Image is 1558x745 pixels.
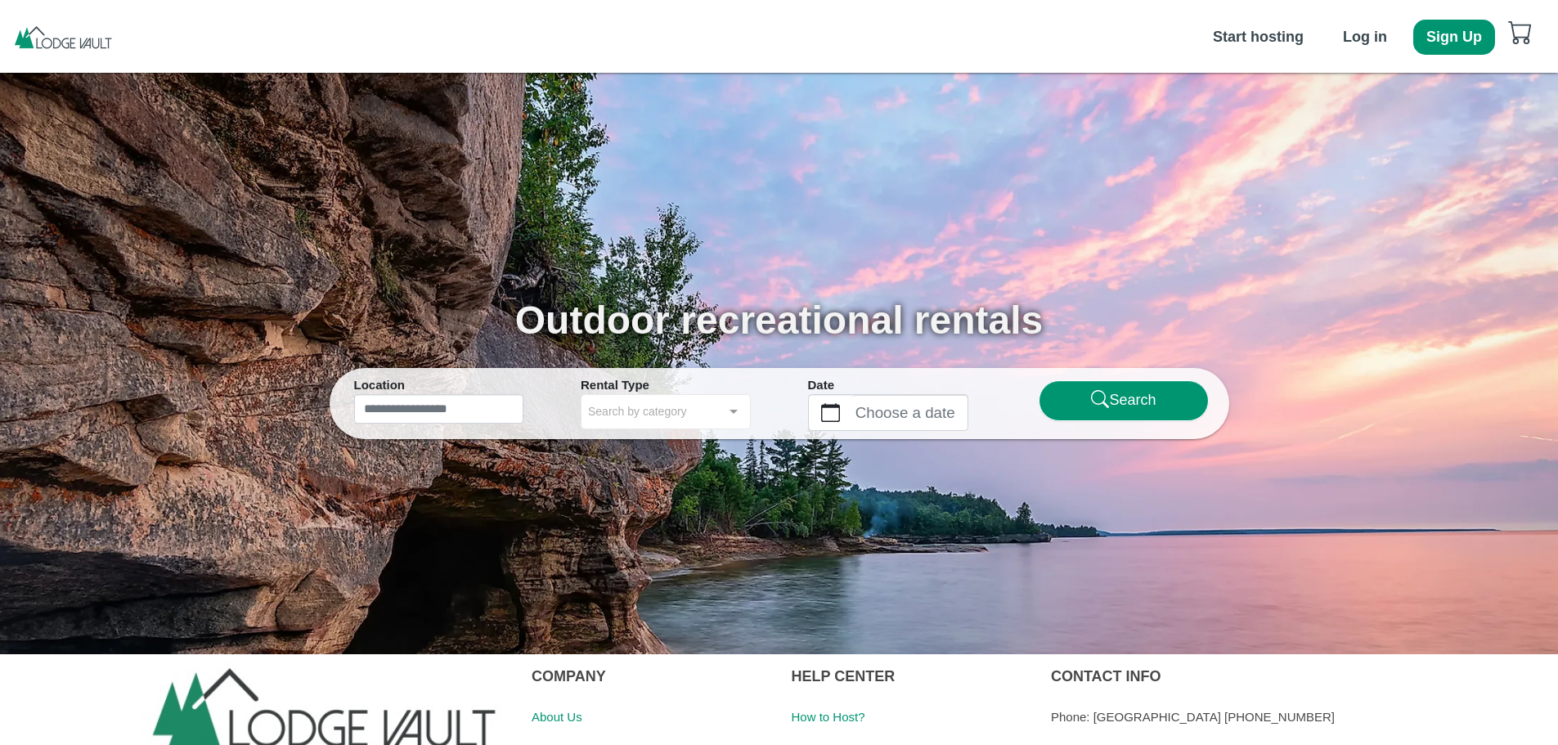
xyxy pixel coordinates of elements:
[532,654,766,698] div: COMPANY
[808,376,978,395] div: Date
[1508,20,1533,44] svg: cart
[852,395,968,430] label: Choose a date
[1200,20,1317,55] button: Start hosting
[354,376,524,395] div: Location
[1039,380,1209,421] button: searchSearch
[1426,29,1482,45] b: Sign Up
[588,402,687,420] span: Search by category
[1343,29,1387,45] b: Log in
[1413,20,1495,55] button: Sign Up
[1330,20,1400,55] button: Log in
[1091,390,1110,409] svg: search
[12,25,114,49] img: pAKp5ICTv7cAAAAASUVORK5CYII=
[821,403,840,422] svg: calendar
[532,710,582,724] a: About Us
[581,376,751,395] div: Rental Type
[1051,698,1546,735] div: Phone: [GEOGRAPHIC_DATA] [PHONE_NUMBER]
[791,710,864,724] a: How to Host?
[791,654,1026,698] div: HELP CENTER
[809,395,852,430] button: calendar
[515,298,1044,342] span: Outdoor recreational rentals
[1051,654,1546,698] div: CONTACT INFO
[1213,29,1304,45] b: Start hosting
